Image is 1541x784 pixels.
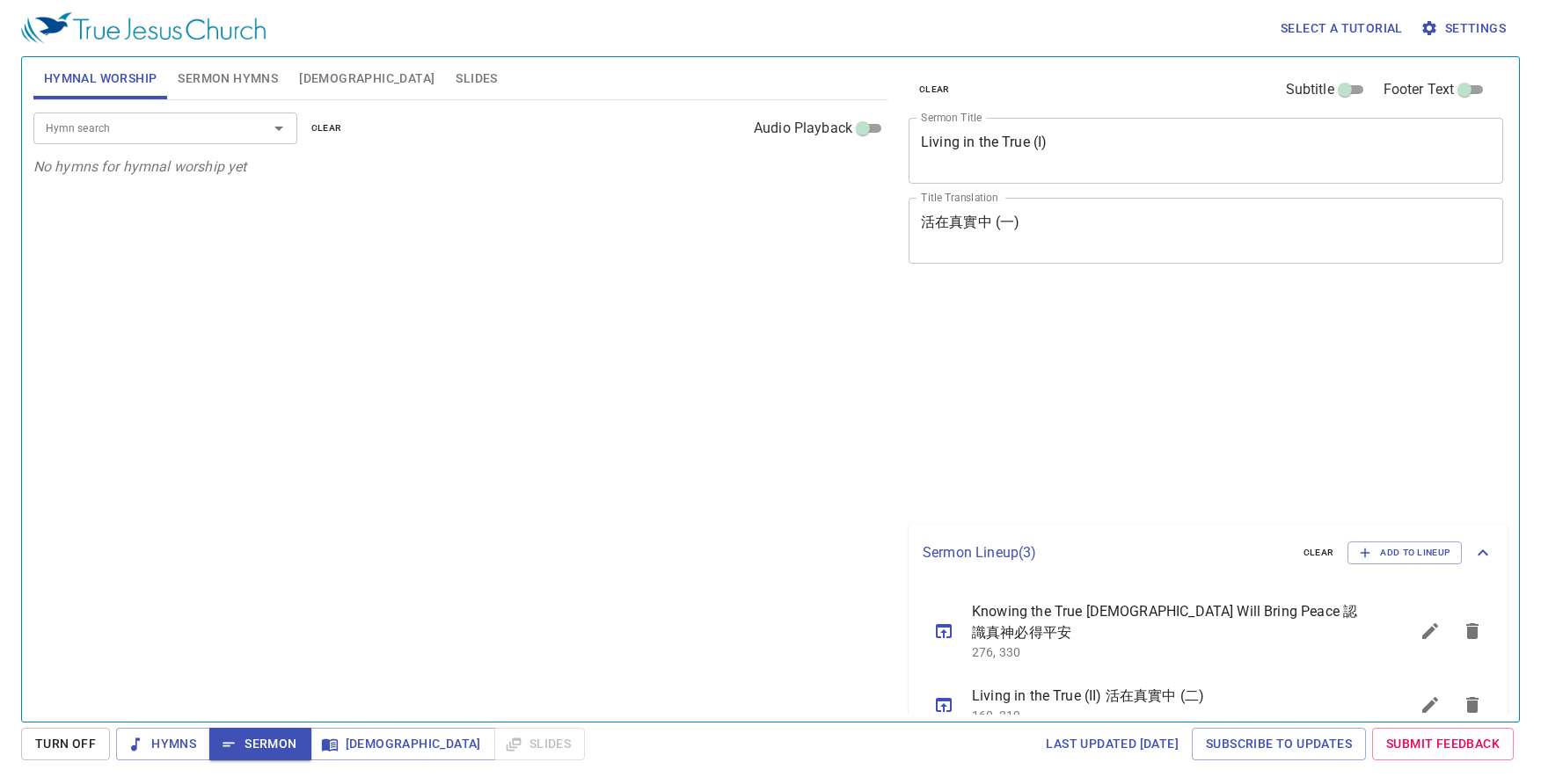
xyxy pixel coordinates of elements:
button: clear [1293,542,1345,563]
button: Sermon [209,728,310,760]
span: Last updated [DATE] [1046,733,1179,755]
button: Select a tutorial [1274,12,1410,45]
div: Sermon Lineup(3)clearAdd to Lineup [909,524,1508,582]
span: clear [1304,545,1334,561]
span: Sermon Hymns [178,68,278,90]
p: Sermon Lineup ( 3 ) [923,542,1289,563]
a: Subscribe to Updates [1192,728,1366,760]
button: Settings [1417,12,1513,45]
button: clear [909,79,960,100]
span: Hymns [130,733,196,755]
span: Slides [456,68,497,90]
a: Last updated [DATE] [1039,728,1186,760]
span: Living in the True (II) 活在真實中 (二) [972,686,1367,707]
iframe: from-child [902,282,1386,518]
span: Submit Feedback [1386,733,1500,755]
button: Open [267,116,291,141]
span: Sermon [223,733,296,755]
span: Add to Lineup [1359,545,1450,561]
button: Turn Off [21,728,110,760]
button: Hymns [116,728,210,760]
span: Subscribe to Updates [1206,733,1352,755]
span: clear [311,120,342,136]
textarea: 活在真實中 (一) [921,214,1491,247]
button: Add to Lineup [1347,541,1462,564]
p: 160, 219 [972,707,1367,724]
span: Settings [1424,18,1506,40]
img: True Jesus Church [21,12,266,44]
textarea: Living in the True (I) [921,134,1491,167]
button: [DEMOGRAPHIC_DATA] [310,728,495,760]
span: Subtitle [1286,79,1334,100]
span: clear [919,82,950,98]
span: [DEMOGRAPHIC_DATA] [299,68,435,90]
i: No hymns for hymnal worship yet [33,158,247,175]
span: Audio Playback [754,118,852,139]
span: Hymnal Worship [44,68,157,90]
button: clear [301,118,353,139]
span: Select a tutorial [1281,18,1403,40]
a: Submit Feedback [1372,728,1514,760]
span: Knowing the True [DEMOGRAPHIC_DATA] Will Bring Peace 認識真神必得平安 [972,601,1367,643]
span: [DEMOGRAPHIC_DATA] [325,733,481,755]
span: Turn Off [35,733,96,755]
span: Footer Text [1384,79,1455,100]
p: 276, 330 [972,643,1367,661]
